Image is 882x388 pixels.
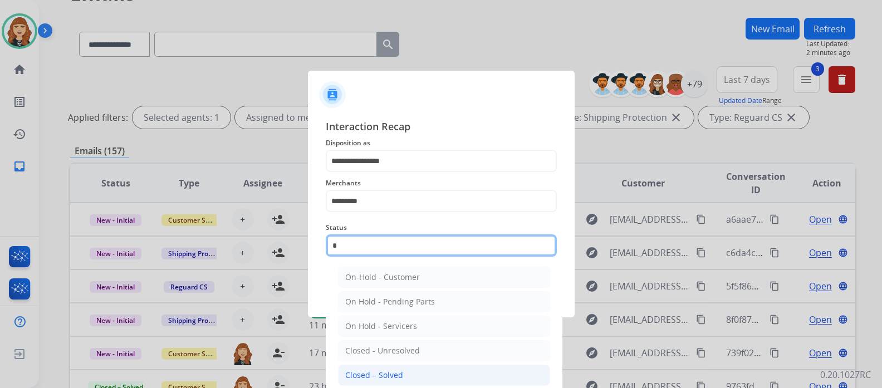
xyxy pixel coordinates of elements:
span: Disposition as [326,136,557,150]
div: Closed – Solved [345,370,403,381]
img: contactIcon [319,81,346,108]
div: Closed - Unresolved [345,345,420,356]
span: Interaction Recap [326,119,557,136]
div: On-Hold - Customer [345,272,420,283]
span: Merchants [326,176,557,190]
div: On Hold - Pending Parts [345,296,435,307]
span: Status [326,221,557,234]
p: 0.20.1027RC [820,368,871,381]
div: On Hold - Servicers [345,321,417,332]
